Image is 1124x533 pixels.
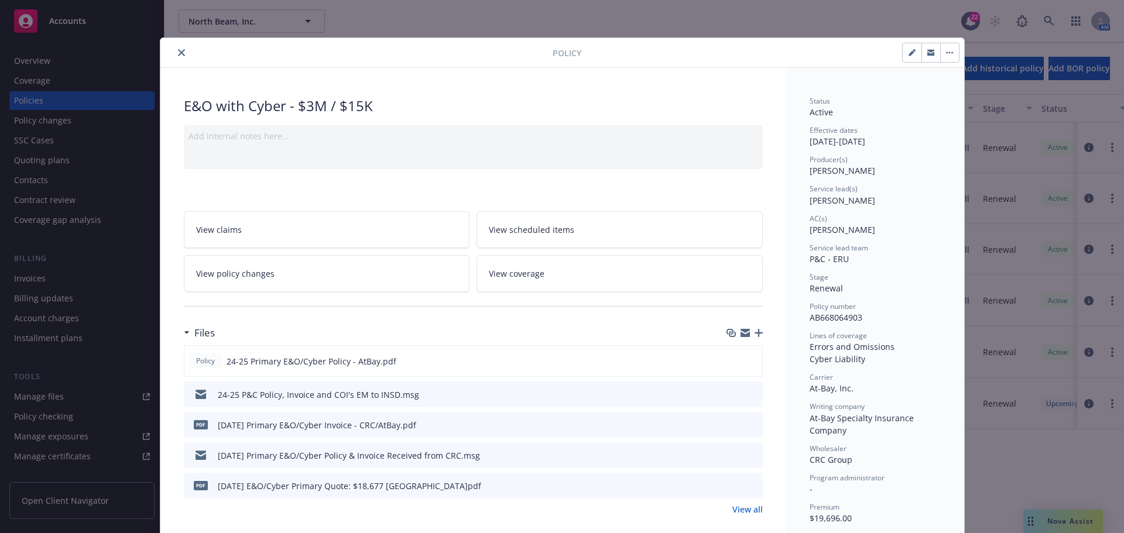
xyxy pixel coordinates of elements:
[810,195,875,206] span: [PERSON_NAME]
[810,502,839,512] span: Premium
[810,473,885,483] span: Program administrator
[747,355,758,367] button: preview file
[194,420,208,429] span: pdf
[218,419,416,431] div: [DATE] Primary E&O/Cyber Invoice - CRC/AtBay.pdf
[810,283,843,294] span: Renewal
[810,412,916,436] span: At-Bay Specialty Insurance Company
[194,356,217,366] span: Policy
[810,331,867,341] span: Lines of coverage
[810,125,858,135] span: Effective dates
[810,443,847,453] span: Wholesaler
[748,449,758,462] button: preview file
[810,125,941,147] div: [DATE] - [DATE]
[477,211,763,248] a: View scheduled items
[810,301,856,311] span: Policy number
[810,513,852,524] span: $19,696.00
[194,325,215,341] h3: Files
[729,419,738,431] button: download file
[810,96,830,106] span: Status
[810,372,833,382] span: Carrier
[810,353,941,365] div: Cyber Liability
[553,47,581,59] span: Policy
[196,267,275,280] span: View policy changes
[810,154,848,164] span: Producer(s)
[810,341,941,353] div: Errors and Omissions
[489,267,544,280] span: View coverage
[810,383,854,394] span: At-Bay, Inc.
[810,312,862,323] span: AB668064903
[184,325,215,341] div: Files
[477,255,763,292] a: View coverage
[810,224,875,235] span: [PERSON_NAME]
[729,449,738,462] button: download file
[729,388,738,401] button: download file
[810,165,875,176] span: [PERSON_NAME]
[732,503,763,515] a: View all
[810,483,813,494] span: -
[810,184,858,194] span: Service lead(s)
[748,480,758,492] button: preview file
[489,223,574,236] span: View scheduled items
[810,401,865,411] span: Writing company
[189,130,758,142] div: Add internal notes here...
[196,223,242,236] span: View claims
[227,355,396,367] span: 24-25 Primary E&O/Cyber Policy - AtBay.pdf
[174,46,189,60] button: close
[810,253,849,264] span: P&C - ERU
[810,106,833,118] span: Active
[729,480,738,492] button: download file
[810,272,828,282] span: Stage
[810,243,868,253] span: Service lead team
[748,388,758,401] button: preview file
[218,449,480,462] div: [DATE] Primary E&O/Cyber Policy & Invoice Received from CRC.msg
[810,454,852,465] span: CRC Group
[194,481,208,490] span: pdf
[184,96,763,116] div: E&O with Cyber - $3M / $15K
[728,355,738,367] button: download file
[184,255,470,292] a: View policy changes
[218,480,481,492] div: [DATE] E&O/Cyber Primary Quote: $18,677 [GEOGRAPHIC_DATA]pdf
[218,388,419,401] div: 24-25 P&C Policy, Invoice and COI's EM to INSD.msg
[184,211,470,248] a: View claims
[748,419,758,431] button: preview file
[810,214,827,223] span: AC(s)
